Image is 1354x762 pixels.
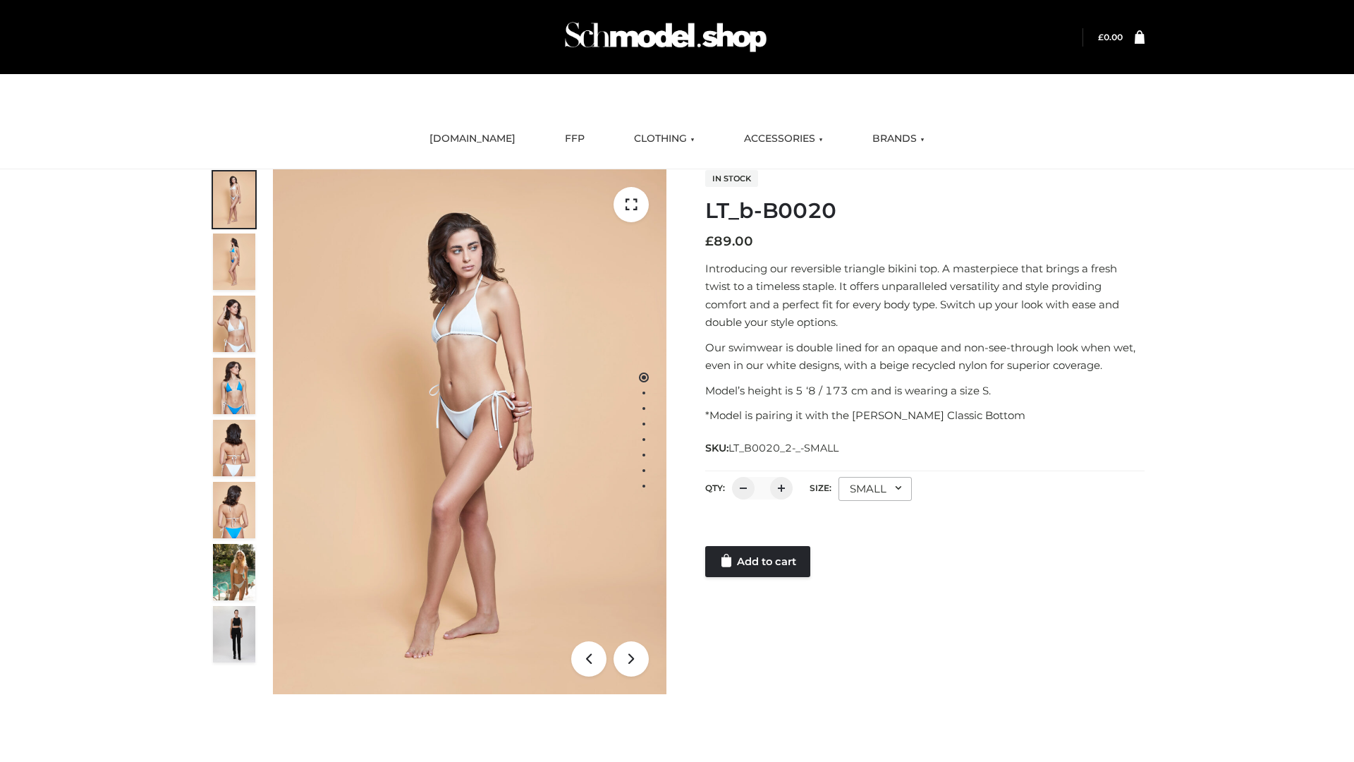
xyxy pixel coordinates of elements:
img: ArielClassicBikiniTop_CloudNine_AzureSky_OW114ECO_8-scaled.jpg [213,482,255,538]
img: Schmodel Admin 964 [560,9,771,65]
a: ACCESSORIES [733,123,834,155]
img: ArielClassicBikiniTop_CloudNine_AzureSky_OW114ECO_3-scaled.jpg [213,296,255,352]
img: ArielClassicBikiniTop_CloudNine_AzureSky_OW114ECO_1-scaled.jpg [213,171,255,228]
img: ArielClassicBikiniTop_CloudNine_AzureSky_OW114ECO_1 [273,169,666,694]
span: SKU: [705,440,840,456]
h1: LT_b-B0020 [705,198,1145,224]
a: CLOTHING [623,123,705,155]
a: [DOMAIN_NAME] [419,123,526,155]
div: SMALL [838,477,912,501]
img: 49df5f96394c49d8b5cbdcda3511328a.HD-1080p-2.5Mbps-49301101_thumbnail.jpg [213,606,255,663]
span: £ [1098,32,1104,42]
label: QTY: [705,483,725,493]
bdi: 0.00 [1098,32,1123,42]
img: ArielClassicBikiniTop_CloudNine_AzureSky_OW114ECO_7-scaled.jpg [213,420,255,476]
a: FFP [554,123,595,155]
a: Add to cart [705,546,810,577]
img: ArielClassicBikiniTop_CloudNine_AzureSky_OW114ECO_4-scaled.jpg [213,358,255,414]
a: £0.00 [1098,32,1123,42]
p: Model’s height is 5 ‘8 / 173 cm and is wearing a size S. [705,382,1145,400]
bdi: 89.00 [705,234,753,249]
span: LT_B0020_2-_-SMALL [728,442,838,454]
p: Our swimwear is double lined for an opaque and non-see-through look when wet, even in our white d... [705,339,1145,375]
span: In stock [705,170,758,187]
label: Size: [810,483,831,493]
p: Introducing our reversible triangle bikini top. A masterpiece that brings a fresh twist to a time... [705,260,1145,332]
a: BRANDS [862,123,935,155]
img: ArielClassicBikiniTop_CloudNine_AzureSky_OW114ECO_2-scaled.jpg [213,234,255,290]
span: £ [705,234,714,249]
img: Arieltop_CloudNine_AzureSky2.jpg [213,544,255,600]
p: *Model is pairing it with the [PERSON_NAME] Classic Bottom [705,406,1145,425]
